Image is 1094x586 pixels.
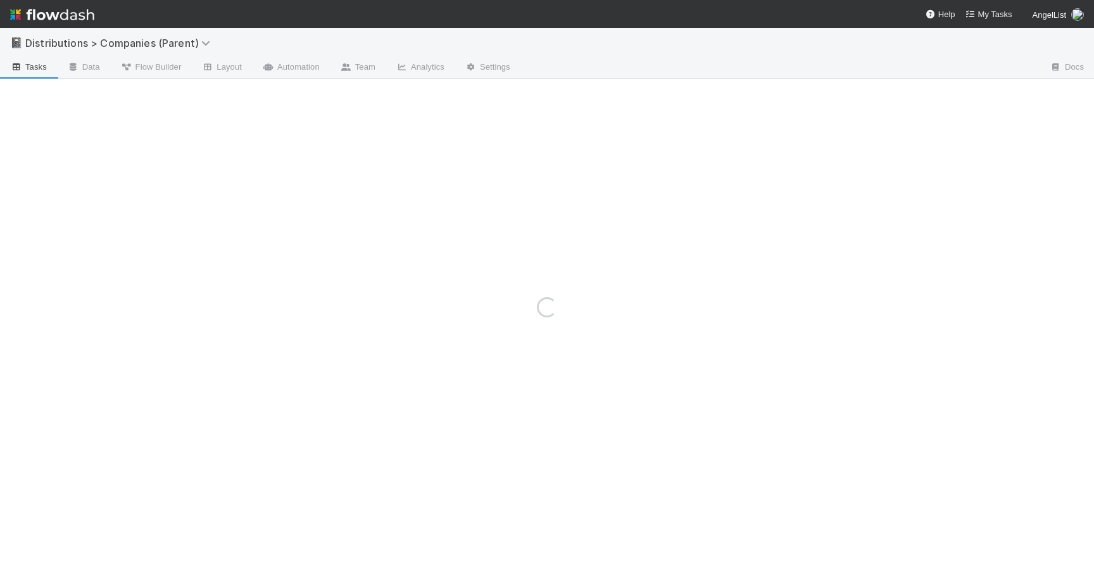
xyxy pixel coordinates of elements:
[1071,8,1084,21] img: avatar_87e1a465-5456-4979-8ac4-f0cdb5bbfe2d.png
[10,4,94,25] img: logo-inverted-e16ddd16eac7371096b0.svg
[965,8,1012,21] a: My Tasks
[1033,10,1066,20] span: AngelList
[965,10,1012,19] span: My Tasks
[926,8,955,21] div: Help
